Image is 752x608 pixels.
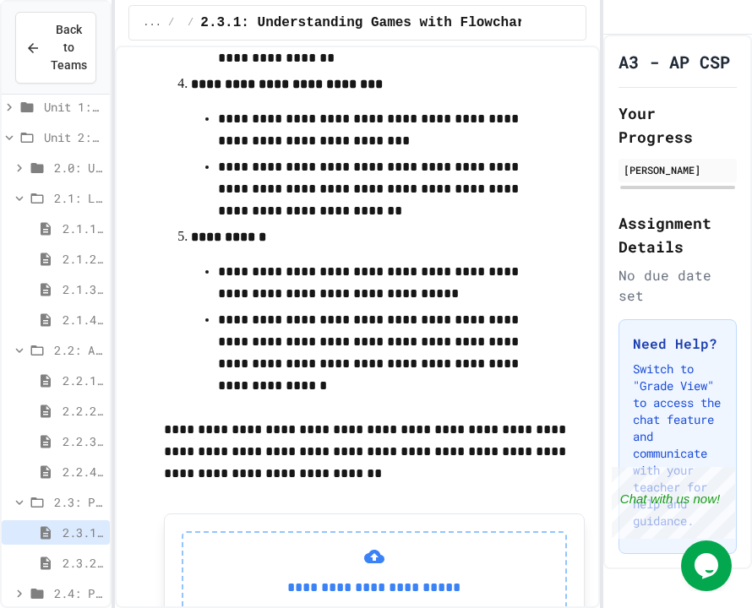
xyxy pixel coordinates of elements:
[63,280,103,298] span: 2.1.3: Challenge Problem - The Bridge
[63,311,103,328] span: 2.1.4: Problem Solving Practice
[612,467,735,539] iframe: chat widget
[63,402,103,420] span: 2.2.2: Specifying Ideas with Pseudocode
[633,361,722,529] p: Switch to "Grade View" to access the chat feature and communicate with your teacher for help and ...
[54,584,103,602] span: 2.4: Practice with Algorithms
[44,128,103,146] span: Unit 2: Solving Problems in Computer Science
[63,372,103,389] span: 2.2.1: The Power of Algorithms
[618,211,737,258] h2: Assignment Details
[143,16,161,30] span: ...
[63,524,103,541] span: 2.3.1: Understanding Games with Flowcharts
[63,432,103,450] span: 2.2.3: Visualizing Logic with Flowcharts
[54,159,103,176] span: 2.0: Unit Overview
[54,493,103,511] span: 2.3: Playing Games
[681,540,735,591] iframe: chat widget
[63,554,103,572] span: 2.3.2: Problem Solving Reflection
[618,101,737,149] h2: Your Progress
[168,16,174,30] span: /
[63,220,103,237] span: 2.1.1: The Growth Mindset
[188,16,193,30] span: /
[200,13,541,33] span: 2.3.1: Understanding Games with Flowcharts
[54,341,103,359] span: 2.2: Algorithms - from Pseudocode to Flowcharts
[618,50,730,73] h1: A3 - AP CSP
[44,98,103,116] span: Unit 1: Intro to Computer Science
[51,21,87,74] span: Back to Teams
[624,162,732,177] div: [PERSON_NAME]
[618,265,737,306] div: No due date set
[54,189,103,207] span: 2.1: Learning to Solve Hard Problems
[63,463,103,480] span: 2.2.4: Designing Flowcharts
[15,12,96,84] button: Back to Teams
[63,250,103,268] span: 2.1.2: Learning to Solve Hard Problems
[633,334,722,354] h3: Need Help?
